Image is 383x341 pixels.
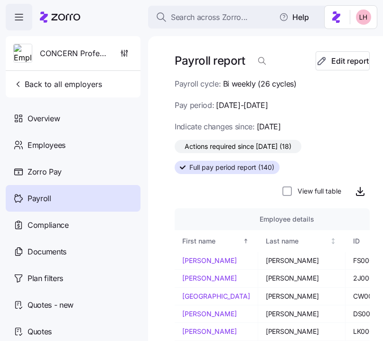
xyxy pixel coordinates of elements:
span: Compliance [28,219,69,231]
span: [PERSON_NAME] [266,273,337,283]
span: [DATE]-[DATE] [216,99,268,111]
span: [DATE] [257,121,281,133]
h1: Payroll report [175,53,245,68]
span: [PERSON_NAME] [266,292,337,301]
div: Sorted ascending [243,238,249,244]
span: [PERSON_NAME] [266,327,337,336]
button: Edit report [316,51,370,70]
a: Zorro Pay [6,158,140,185]
span: Plan filters [28,273,63,284]
a: Compliance [6,212,140,238]
div: Last name [266,236,328,246]
label: View full table [292,186,341,196]
a: Payroll [6,185,140,212]
a: Documents [6,238,140,265]
a: Employees [6,132,140,158]
span: Bi weekly (26 cycles) [223,78,297,90]
th: Last nameNot sorted [258,230,346,252]
button: Back to all employers [9,75,106,94]
button: Help [271,8,317,27]
a: [GEOGRAPHIC_DATA] [182,292,250,301]
a: [PERSON_NAME] [182,309,250,319]
span: CONCERN Professional Services [40,48,108,59]
span: Quotes [28,326,52,338]
span: Payroll cycle: [175,78,221,90]
div: First name [182,236,241,246]
span: Help [279,11,309,23]
span: Actions required since [DATE] (18) [185,140,291,153]
span: Payroll [28,193,51,205]
a: Quotes - new [6,292,140,318]
a: [PERSON_NAME] [182,273,250,283]
a: Overview [6,105,140,132]
a: [PERSON_NAME] [182,327,250,336]
span: Overview [28,113,60,125]
span: Zorro Pay [28,166,62,178]
button: Search across Zorro... [148,6,338,29]
span: Employees [28,139,65,151]
span: [PERSON_NAME] [266,309,337,319]
span: Edit report [331,55,369,67]
img: 8ac9784bd0c5ae1e7e1202a2aac67deb [356,10,371,25]
img: Employer logo [14,44,32,63]
span: Documents [28,246,66,258]
a: Plan filters [6,265,140,292]
span: Quotes - new [28,299,74,311]
th: First nameSorted ascending [175,230,258,252]
span: Search across Zorro... [171,11,248,23]
a: [PERSON_NAME] [182,256,250,265]
span: Full pay period report (140) [189,161,274,174]
div: Not sorted [330,238,336,244]
span: Pay period: [175,99,214,111]
span: Back to all employers [13,78,102,90]
span: [PERSON_NAME] [266,256,337,265]
span: Indicate changes since: [175,121,255,133]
